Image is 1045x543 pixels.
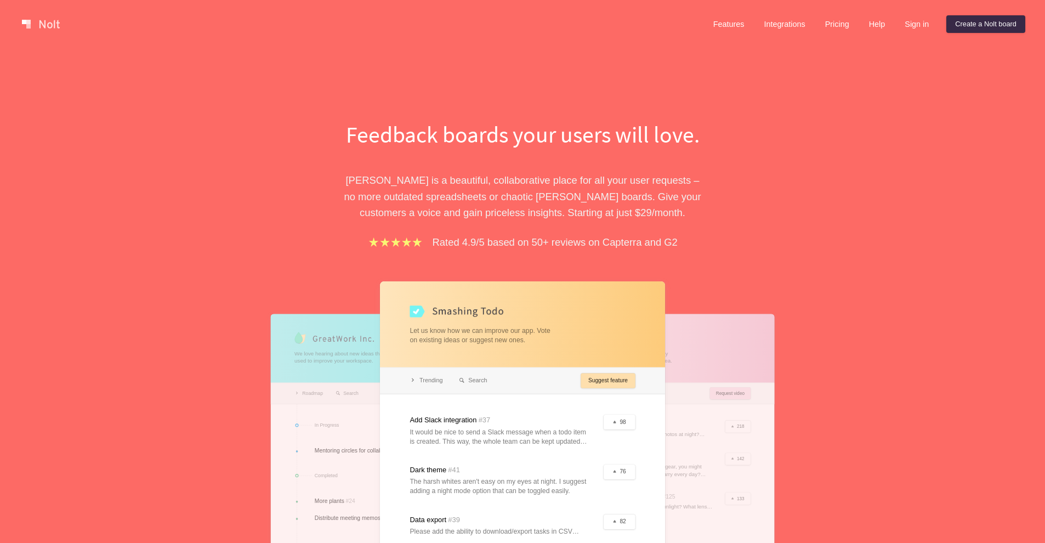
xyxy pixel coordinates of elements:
a: Help [860,15,894,33]
a: Integrations [755,15,814,33]
img: stars.b067e34983.png [367,236,423,248]
a: Features [705,15,753,33]
p: [PERSON_NAME] is a beautiful, collaborative place for all your user requests – no more outdated s... [333,172,712,220]
h1: Feedback boards your users will love. [333,118,712,150]
p: Rated 4.9/5 based on 50+ reviews on Capterra and G2 [433,234,678,250]
a: Create a Nolt board [946,15,1025,33]
a: Sign in [896,15,938,33]
a: Pricing [816,15,858,33]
